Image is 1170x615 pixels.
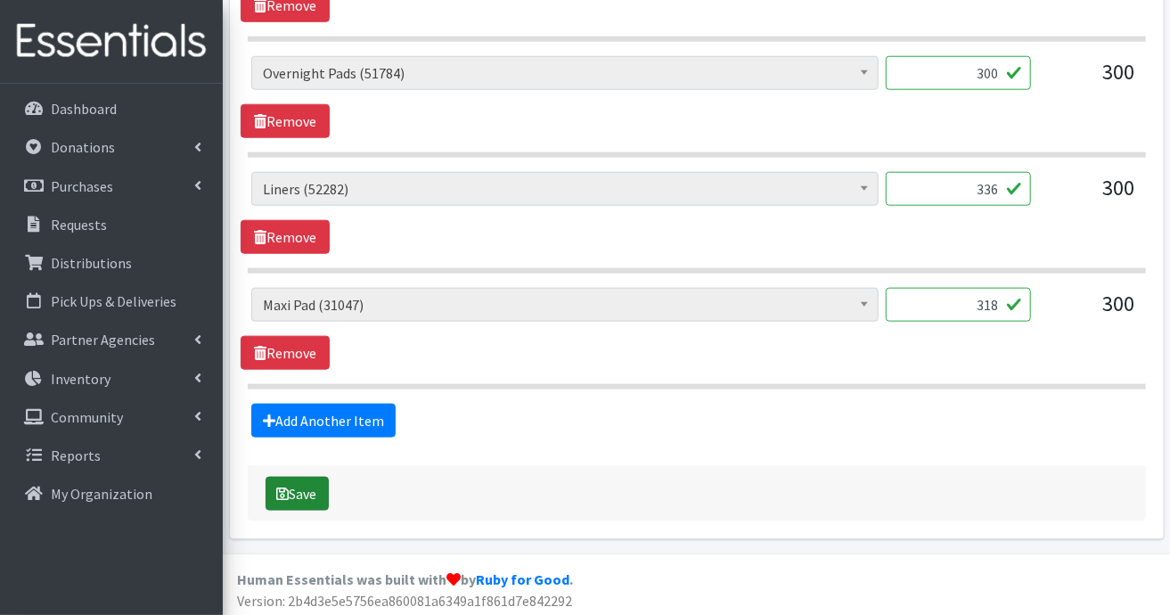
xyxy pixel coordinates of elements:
a: Partner Agencies [7,322,216,357]
p: Purchases [51,177,113,195]
img: HumanEssentials [7,12,216,71]
a: Reports [7,438,216,473]
div: 300 [1045,56,1134,104]
button: Save [266,477,329,511]
p: Dashboard [51,100,117,118]
input: Quantity [886,56,1031,90]
a: Remove [241,220,330,254]
a: Community [7,399,216,435]
span: Liners (52282) [251,172,879,206]
input: Quantity [886,288,1031,322]
a: Pick Ups & Deliveries [7,283,216,319]
span: Overnight Pads (51784) [251,56,879,90]
span: Overnight Pads (51784) [263,61,867,86]
a: Purchases [7,168,216,204]
input: Quantity [886,172,1031,206]
a: Dashboard [7,91,216,127]
span: Version: 2b4d3e5e5756ea860081a6349a1f861d7e842292 [237,592,572,610]
p: Pick Ups & Deliveries [51,292,176,310]
span: Maxi Pad (31047) [251,288,879,322]
a: Ruby for Good [476,570,569,588]
p: Partner Agencies [51,331,155,348]
a: Add Another Item [251,404,396,438]
span: Maxi Pad (31047) [263,292,867,317]
a: Distributions [7,245,216,281]
p: Distributions [51,254,132,272]
a: Requests [7,207,216,242]
p: Reports [51,447,101,464]
span: Liners (52282) [263,176,867,201]
a: Remove [241,104,330,138]
p: Requests [51,216,107,234]
p: Donations [51,138,115,156]
p: Community [51,408,123,426]
strong: Human Essentials was built with by . [237,570,573,588]
a: Donations [7,129,216,165]
a: Inventory [7,361,216,397]
div: 300 [1045,288,1134,336]
p: Inventory [51,370,110,388]
a: My Organization [7,476,216,512]
a: Remove [241,336,330,370]
div: 300 [1045,172,1134,220]
p: My Organization [51,485,152,503]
